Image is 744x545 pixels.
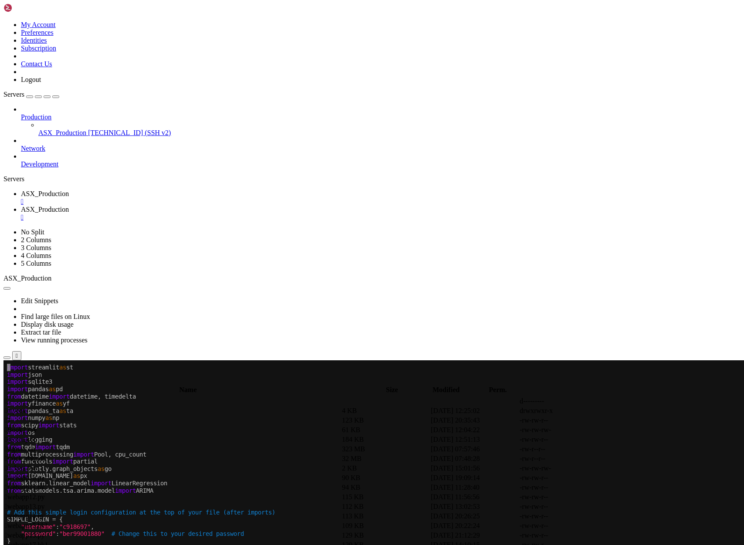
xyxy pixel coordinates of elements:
span: check_login [17,199,56,206]
x-row: login_button: [3,286,630,293]
span: # Stop execution until logged in [35,344,146,351]
a: 4 Columns [21,252,51,259]
span: "username" [153,293,188,300]
x-row: st.session_state.logged_in = [3,213,630,221]
x-row: datetime datetime, timedelta [3,33,630,40]
span:  [5,484,7,491]
a: View running processes [21,336,88,344]
span: 📈 [42,402,49,409]
img: Shellngn [3,3,54,12]
x-row: : [3,322,630,330]
x-row: col_name df.columns: [3,453,630,460]
x-row: username == SIMPLE_LOGIN[ ] password == SIMPLE_LOGIN[ ]: [3,293,630,301]
span: # Detection functions (unchanged) [3,438,118,445]
x-row: logging.basicConfig(level=logging.ERROR, = ) [3,366,630,373]
td: 115 KB [342,493,429,501]
span: "login_form" [73,250,115,257]
span:  [5,436,7,443]
span: safe_get_column [17,445,70,452]
span: " [49,402,53,409]
span: import [35,61,56,68]
x-row: statsmodels.tsa.arima.model ARIMA [3,127,630,134]
a: 3 Columns [21,244,51,251]
td: 123 KB [342,416,429,425]
span:  [5,426,7,433]
span: import [3,40,24,47]
span: if [17,228,24,235]
x-row: layout= , [3,409,630,416]
a:  [21,198,741,206]
span: if [45,286,52,293]
span: 1 [5,416,11,424]
span: "password" [289,293,324,300]
a: Development [21,160,741,168]
a: No Split [21,228,44,236]
span: "ber99001880" [56,170,101,177]
x-row: st.error( ) [3,329,630,337]
x-row: tqdm tqdm [3,83,630,91]
span: ASX_Production [38,129,86,136]
x-row: logging [3,76,630,83]
button:  [12,351,21,360]
span: "Login Required" [35,235,91,242]
span: sector.json [5,436,37,443]
span: return [31,474,52,481]
span: from [3,98,17,105]
span: elif [17,467,31,474]
td: 2 KB [342,464,429,473]
th: Modified: activate to sort column ascending [413,386,480,394]
span: as [42,54,49,61]
span:  [5,416,7,424]
span: in [52,453,59,460]
x-row: sqlite3 [3,18,630,25]
a: Display disk usage [21,321,74,328]
span: signals.db [5,445,35,453]
td: -rw-rw-rw- [519,464,607,473]
x-row: os [3,69,630,76]
span: Servers [3,91,24,98]
span: from [3,127,17,134]
td: 323 MB [342,445,429,454]
li: Network [21,137,741,152]
x-row: numpy np [3,54,630,61]
span: Network [21,145,45,152]
span: Production [21,113,51,121]
a: ASX_Production [TECHNICAL_ID] (SSH v2) [38,129,741,137]
x-row: : [3,170,630,177]
span:  [5,474,7,481]
span:  [5,445,7,453]
a: Identities [21,37,47,44]
x-row: df.iloc[:, default_col_idx] [3,474,630,482]
span: ASX_Production [21,190,69,197]
td: -rw-rw-r-- [519,474,607,482]
span: Book2.csv [5,426,37,433]
td: 109 KB [342,521,429,530]
span: from [3,83,17,90]
td: -rw-rw-r-- [519,483,607,492]
span: # Add this simple login configuration at the top of your file (after imports) [3,149,272,156]
span: "password" [17,170,52,177]
x-row: SIMPLE_LOGIN = { [3,156,630,163]
td: -rw-rw-r-- [519,416,607,425]
x-row: login_button = st.form_submit_button( ) [3,271,630,279]
a: Network [21,145,741,152]
x-row: streamlit st [3,3,630,11]
x-row: st.success( ) [3,308,630,315]
span: as [94,105,101,112]
span: from [3,119,17,126]
td: [DATE] 11:56:56 [430,493,518,501]
span: len [35,467,45,474]
span:  [5,464,7,472]
span: .. [5,397,11,405]
a: Find large files on Linux [21,313,90,320]
span: " [38,402,42,409]
x-row: pandas pd [3,25,630,33]
td: -rw-rw-r-- [519,512,607,521]
x-row: (df.columns) > default_col_idx: [3,467,630,474]
span: True [101,301,115,308]
span: import [49,98,70,105]
span: "username" [17,163,52,170]
a: Subscription [21,44,56,52]
span: import [3,105,24,112]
